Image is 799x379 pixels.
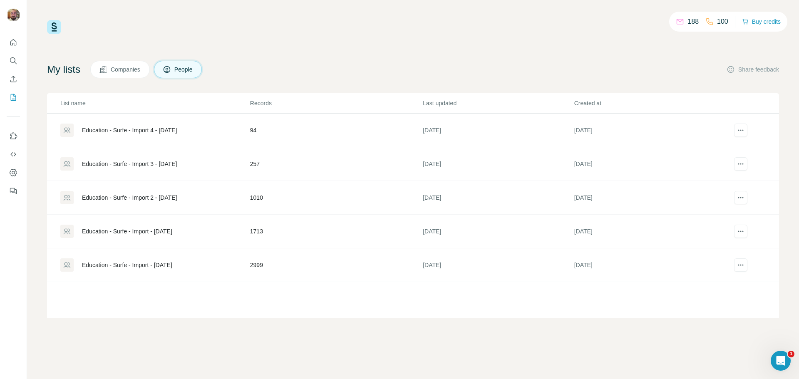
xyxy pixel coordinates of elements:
button: actions [734,191,747,204]
img: Surfe Logo [47,20,61,34]
button: Enrich CSV [7,72,20,87]
div: Education - Surfe - Import - [DATE] [82,261,172,269]
button: Buy credits [742,16,781,27]
button: My lists [7,90,20,105]
td: [DATE] [422,147,573,181]
td: 257 [250,147,422,181]
td: [DATE] [574,147,725,181]
iframe: Intercom live chat [771,351,791,371]
td: [DATE] [422,248,573,282]
td: [DATE] [422,114,573,147]
span: 1 [788,351,794,357]
button: actions [734,157,747,171]
h4: My lists [47,63,80,76]
p: 100 [717,17,728,27]
td: 2999 [250,248,422,282]
div: Education - Surfe - Import 3 - [DATE] [82,160,177,168]
button: actions [734,258,747,272]
p: List name [60,99,249,107]
button: Use Surfe API [7,147,20,162]
button: Share feedback [727,65,779,74]
span: People [174,65,194,74]
button: actions [734,124,747,137]
button: Feedback [7,183,20,198]
button: Quick start [7,35,20,50]
td: [DATE] [574,181,725,215]
td: 1713 [250,215,422,248]
td: [DATE] [574,248,725,282]
button: actions [734,225,747,238]
td: [DATE] [574,114,725,147]
img: Avatar [7,8,20,22]
button: Use Surfe on LinkedIn [7,129,20,144]
div: Education - Surfe - Import 2 - [DATE] [82,193,177,202]
p: 188 [687,17,699,27]
td: 94 [250,114,422,147]
div: Education - Surfe - Import - [DATE] [82,227,172,235]
td: [DATE] [422,181,573,215]
td: 1010 [250,181,422,215]
div: Education - Surfe - Import 4 - [DATE] [82,126,177,134]
span: Companies [111,65,141,74]
p: Created at [574,99,725,107]
td: [DATE] [574,215,725,248]
button: Search [7,53,20,68]
td: [DATE] [422,215,573,248]
p: Records [250,99,422,107]
button: Dashboard [7,165,20,180]
p: Last updated [423,99,573,107]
